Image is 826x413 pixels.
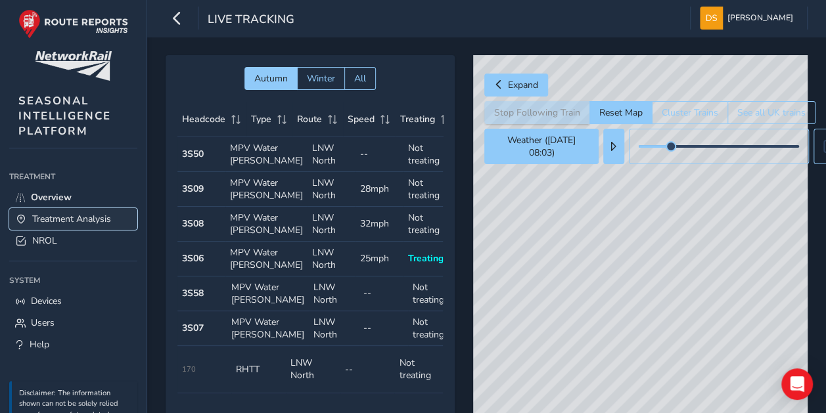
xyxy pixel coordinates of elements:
[307,72,335,85] span: Winter
[727,101,815,124] button: See all UK trains
[354,72,366,85] span: All
[182,322,204,334] strong: 3S07
[356,207,403,242] td: 32mph
[308,242,356,276] td: LNW North
[18,93,111,139] span: SEASONAL INTELLIGENCE PLATFORM
[286,346,340,393] td: LNW North
[297,113,322,125] span: Route
[589,101,652,124] button: Reset Map
[32,213,111,225] span: Treatment Analysis
[9,312,137,334] a: Users
[225,172,308,207] td: MPV Water [PERSON_NAME]
[182,364,196,374] span: 170
[400,113,435,125] span: Treating
[408,276,458,311] td: Not treating
[309,311,359,346] td: LNW North
[781,368,813,400] div: Open Intercom Messenger
[700,7,798,30] button: [PERSON_NAME]
[356,172,403,207] td: 28mph
[309,276,359,311] td: LNW North
[394,346,449,393] td: Not treating
[308,207,356,242] td: LNW North
[227,276,309,311] td: MPV Water [PERSON_NAME]
[9,271,137,290] div: System
[231,346,286,393] td: RHTT
[182,148,204,160] strong: 3S50
[227,311,309,346] td: MPV Water [PERSON_NAME]
[30,338,49,351] span: Help
[182,217,204,230] strong: 3S08
[9,290,137,312] a: Devices
[9,167,137,186] div: Treatment
[348,113,375,125] span: Speed
[508,79,538,91] span: Expand
[297,67,344,90] button: Winter
[356,242,403,276] td: 25mph
[359,276,409,311] td: --
[9,186,137,208] a: Overview
[244,67,297,90] button: Autumn
[251,113,271,125] span: Type
[9,230,137,251] a: NROL
[9,208,137,230] a: Treatment Analysis
[308,137,356,172] td: LNW North
[408,252,444,265] span: Treating
[31,295,62,307] span: Devices
[340,346,395,393] td: --
[182,287,204,299] strong: 3S58
[408,311,458,346] td: Not treating
[308,172,356,207] td: LNW North
[652,101,727,124] button: Cluster Trains
[31,316,55,329] span: Users
[31,191,72,204] span: Overview
[254,72,288,85] span: Autumn
[182,252,204,265] strong: 3S06
[359,311,409,346] td: --
[182,113,225,125] span: Headcode
[700,7,723,30] img: diamond-layout
[403,207,451,242] td: Not treating
[9,334,137,355] a: Help
[403,172,451,207] td: Not treating
[356,137,403,172] td: --
[484,129,598,164] button: Weather ([DATE] 08:03)
[225,207,308,242] td: MPV Water [PERSON_NAME]
[225,137,308,172] td: MPV Water [PERSON_NAME]
[208,11,294,30] span: Live Tracking
[344,67,376,90] button: All
[403,137,451,172] td: Not treating
[32,234,57,247] span: NROL
[727,7,793,30] span: [PERSON_NAME]
[484,74,548,97] button: Expand
[182,183,204,195] strong: 3S09
[225,242,308,276] td: MPV Water [PERSON_NAME]
[18,9,128,39] img: rr logo
[35,51,112,81] img: customer logo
